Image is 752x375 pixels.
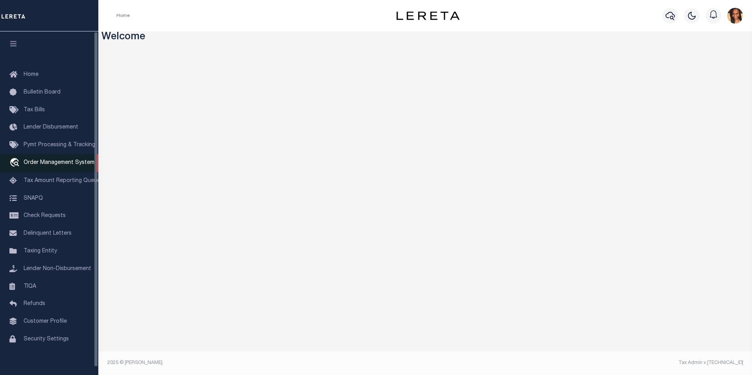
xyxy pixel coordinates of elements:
span: Order Management System [24,160,94,165]
span: Lender Non-Disbursement [24,266,91,272]
span: Bulletin Board [24,90,61,95]
span: Customer Profile [24,319,67,324]
li: Home [116,12,130,19]
span: Refunds [24,301,45,307]
span: Tax Amount Reporting Queue [24,178,100,184]
span: Pymt Processing & Tracking [24,142,95,148]
span: Delinquent Letters [24,231,72,236]
div: Tax Admin v.[TECHNICAL_ID] [431,359,743,366]
h3: Welcome [101,31,749,44]
img: logo-dark.svg [396,11,459,20]
span: SNAPQ [24,195,43,201]
i: travel_explore [9,158,22,168]
div: 2025 © [PERSON_NAME]. [101,359,426,366]
span: Taxing Entity [24,248,57,254]
span: Security Settings [24,336,69,342]
span: Tax Bills [24,107,45,113]
span: Home [24,72,39,77]
span: TIQA [24,283,36,289]
span: Check Requests [24,213,66,219]
span: Lender Disbursement [24,125,78,130]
